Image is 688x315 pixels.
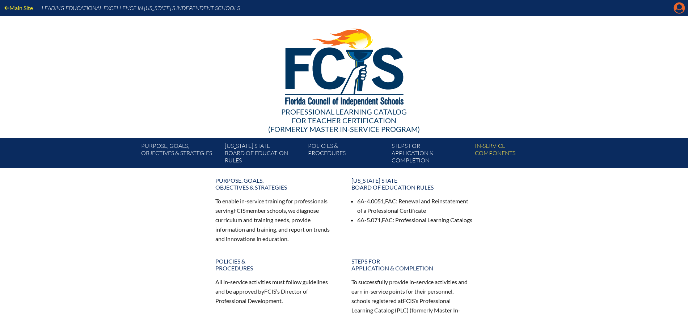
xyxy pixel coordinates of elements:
span: FCIS [403,297,415,304]
span: FCIS [233,207,245,214]
span: FAC [382,216,393,223]
p: All in-service activities must follow guidelines and be approved by ’s Director of Professional D... [215,277,337,306]
span: FAC [385,198,396,204]
li: 6A-5.071, : Professional Learning Catalogs [357,215,473,225]
a: Purpose, goals,objectives & strategies [138,141,221,168]
img: FCISlogo221.eps [269,16,419,115]
a: Policies &Procedures [305,141,388,168]
div: Professional Learning Catalog (formerly Master In-service Program) [136,107,553,133]
li: 6A-4.0051, : Renewal and Reinstatement of a Professional Certificate [357,196,473,215]
span: PLC [397,307,407,314]
svg: Manage Account [674,2,685,14]
a: Main Site [1,3,36,13]
span: for Teacher Certification [292,116,396,125]
a: In-servicecomponents [472,141,555,168]
a: Steps forapplication & completion [347,255,477,274]
span: FCIS [264,288,276,295]
a: Steps forapplication & completion [389,141,472,168]
a: Policies &Procedures [211,255,341,274]
a: [US_STATE] StateBoard of Education rules [347,174,477,194]
a: [US_STATE] StateBoard of Education rules [222,141,305,168]
p: To enable in-service training for professionals serving member schools, we diagnose curriculum an... [215,196,337,243]
a: Purpose, goals,objectives & strategies [211,174,341,194]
